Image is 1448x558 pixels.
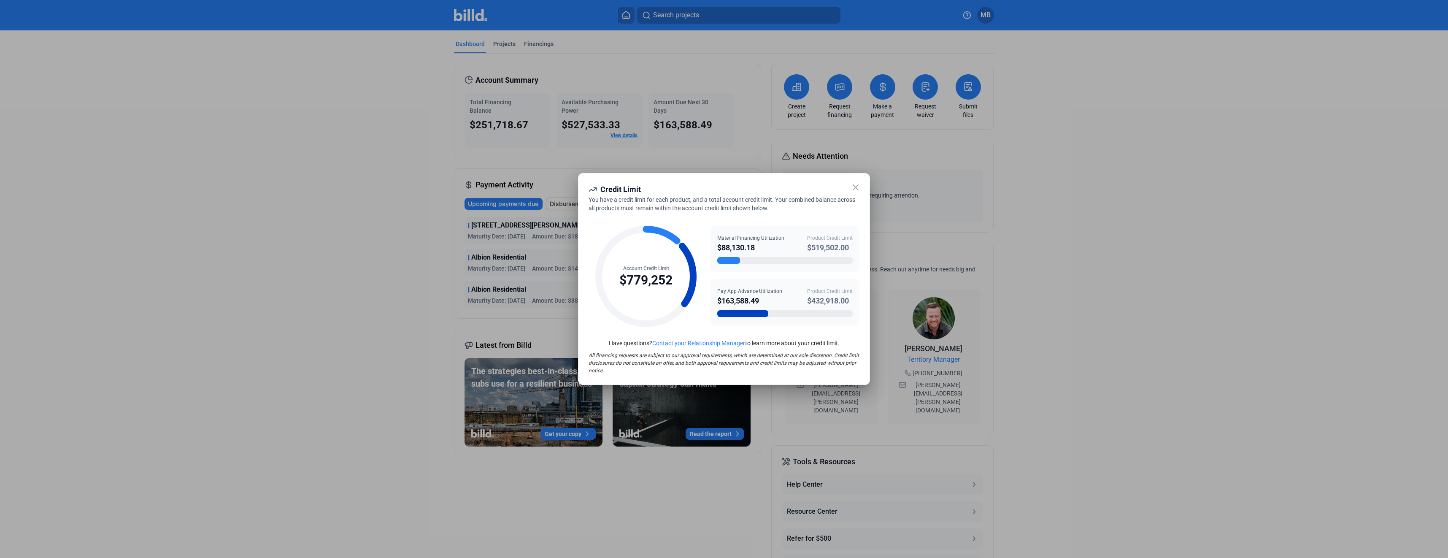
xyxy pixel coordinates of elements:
[717,295,782,307] div: $163,588.49
[619,272,673,288] div: $779,252
[589,196,855,211] span: You have a credit limit for each product, and a total account credit limit. Your combined balance...
[807,234,853,242] div: Product Credit Limit
[589,352,859,374] span: All financing requests are subject to our approval requirements, which are determined at our sole...
[600,185,641,194] span: Credit Limit
[609,340,840,347] span: Have questions? to learn more about your credit limit.
[807,295,853,307] div: $432,918.00
[807,287,853,295] div: Product Credit Limit
[807,242,853,254] div: $519,502.00
[717,242,784,254] div: $88,130.18
[717,234,784,242] div: Material Financing Utilization
[619,265,673,272] div: Account Credit Limit
[652,340,745,347] a: Contact your Relationship Manager
[717,287,782,295] div: Pay App Advance Utilization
